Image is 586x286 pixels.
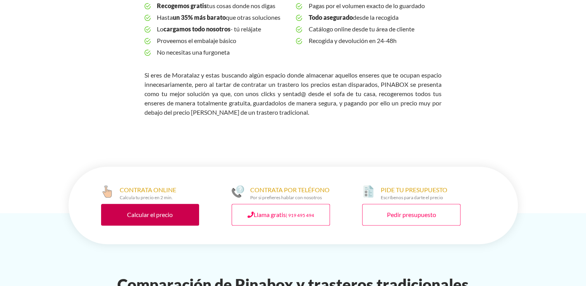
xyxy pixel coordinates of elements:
[101,204,199,226] a: Calcular el precio
[447,187,586,286] div: Widget de chat
[120,195,176,201] div: Calcula tu precio en 2 min.
[286,212,314,218] small: | 919 495 494
[144,71,442,117] p: Si eres de Moratalaz‎ y estas buscando algún espacio donde almacenar aquellos enseres que te ocup...
[308,35,441,47] span: Recogida y devolución en 24-48h
[250,195,330,201] div: Por si prefieres hablar con nosotros
[173,14,226,21] b: un 35% más barato
[250,185,330,201] div: CONTRATA POR TELÉFONO
[362,204,461,226] a: Pedir presupuesto
[163,25,230,33] b: cargamos todo nosotros
[308,14,352,21] b: Todo asegurado
[120,185,176,201] div: CONTRATA ONLINE
[157,23,290,35] span: Lo - tú relájate
[308,23,441,35] span: Catálogo online desde tu área de cliente
[157,2,207,9] b: Recogemos gratis
[308,12,441,23] span: desde la recogida
[381,185,447,201] div: PIDE TU PRESUPUESTO
[447,187,586,286] iframe: Chat Widget
[232,204,330,226] a: Llama gratis| 919 495 494
[157,12,290,23] span: Hasta que otras soluciones
[157,47,290,58] span: No necesitas una furgoneta
[157,35,290,47] span: Proveemos el embalaje básico
[381,195,447,201] div: Escríbenos para darte el precio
